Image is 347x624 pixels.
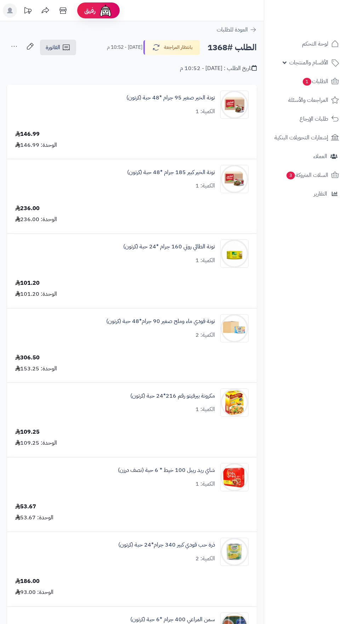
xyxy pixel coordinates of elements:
[221,239,248,268] img: 1747286325-792edda7-951a-4e39-bc9e-e020d814-90x90.jpg
[268,92,343,109] a: المراجعات والأسئلة
[130,616,215,624] a: سمن المراعي 400 جرام *6 حبة (كرتون)
[288,95,328,105] span: المراجعات والأسئلة
[195,480,215,488] div: الكمية: 1
[15,130,40,138] div: 146.99
[268,110,343,127] a: طلبات الإرجاع
[15,141,57,149] div: الوحدة: 146.99
[314,189,327,199] span: التقارير
[313,151,327,161] span: العملاء
[299,20,340,35] img: logo-2.png
[268,35,343,52] a: لوحة التحكم
[217,25,257,34] a: العودة للطلبات
[143,40,200,55] button: بانتظار المراجعة
[195,256,215,265] div: الكمية: 1
[268,148,343,165] a: العملاء
[127,168,215,177] a: تونة الخير كبير 185 جرام *48 حبة (كرتون)
[118,466,215,474] a: شاي ريد ريبل 100 خيط * 6 حبة (نصف درزن)
[180,64,257,73] div: تاريخ الطلب : [DATE] - 10:52 م
[195,331,215,339] div: الكمية: 2
[15,204,40,213] div: 236.00
[118,541,215,549] a: ذرة حب قودي كبير 340 جرام*24 حبة (كرتون)
[217,25,248,34] span: العودة للطلبات
[289,58,328,68] span: الأقسام والمنتجات
[195,555,215,563] div: الكمية: 2
[19,4,36,19] a: تحديثات المنصة
[195,405,215,414] div: الكمية: 1
[123,243,215,251] a: تونة الطائي روتي 160 جرام *24 حبة (كرتون)
[300,114,328,124] span: طلبات الإرجاع
[302,76,328,86] span: الطلبات
[106,317,215,325] a: تونة قودي ماء وملح صغير 90 جرام*48 حبة (كرتون)
[15,365,57,373] div: الوحدة: 153.25
[221,165,248,193] img: 1747285679-Screenshot%202025-05-15%20080644-90x90.jpg
[303,78,311,86] span: 1
[15,439,57,447] div: الوحدة: 109.25
[15,577,40,585] div: 186.00
[126,94,215,102] a: تونة الخير صغير 95 جرام *48 حبة (كرتون)
[221,538,248,566] img: 1747452129-Goody-Golden-Corn-Whole-Kernels-90x90.jpg
[15,588,53,596] div: الوحدة: 93.00
[286,170,328,180] span: السلات المتروكة
[130,392,215,400] a: مكرونة بيرفيتو رقم 216*24 حبة (كرتون)
[274,133,328,143] span: إشعارات التحويلات البنكية
[268,129,343,146] a: إشعارات التحويلات البنكية
[302,39,328,49] span: لوحة التحكم
[268,185,343,202] a: التقارير
[195,108,215,116] div: الكمية: 1
[98,4,113,18] img: ai-face.png
[207,40,257,55] h2: الطلب #1368
[15,503,36,511] div: 53.67
[15,354,40,362] div: 306.50
[15,428,40,436] div: 109.25
[107,44,142,51] small: [DATE] - 10:52 م
[40,40,76,55] a: الفاتورة
[15,514,53,522] div: الوحدة: 53.67
[286,172,295,179] span: 3
[221,463,248,491] img: 1747340295-8720608616855-1000x1000-90x90.jpg
[221,91,248,119] img: 1747285484-Screenshot%202025-05-15%20080348-90x90.jpg
[15,215,57,224] div: الوحدة: 236.00
[15,290,57,298] div: الوحدة: 101.20
[268,167,343,184] a: السلات المتروكة3
[15,279,40,287] div: 101.20
[46,43,60,52] span: الفاتورة
[268,73,343,90] a: الطلبات1
[221,388,248,417] img: 1747310631-Dy13aGsQOSB30heKNlUSYqDR6dtV9DAq-90x90.jpg
[221,314,248,342] img: 1747307672-Screenshot%202025-05-15%20140834-90x90.jpg
[84,6,96,15] span: رفيق
[195,182,215,190] div: الكمية: 1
